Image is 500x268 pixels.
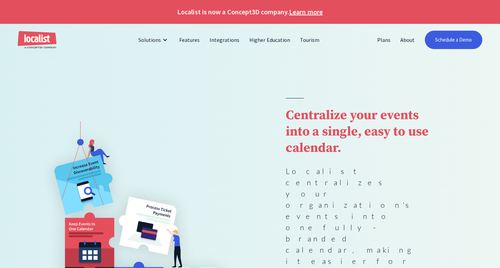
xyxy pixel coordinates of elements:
[174,32,205,48] a: Features
[205,32,245,48] a: Integrations
[295,32,324,48] a: Tourism
[245,32,295,48] a: Higher Education
[18,31,56,49] a: home
[133,32,174,48] div: Solutions
[289,7,322,17] a: Learn more
[425,31,482,49] a: Schedule a Demo
[286,107,429,156] strong: Centralize your events into a single, easy to use calendar.
[372,32,396,48] a: Plans
[396,32,420,48] a: About
[138,36,161,44] div: Solutions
